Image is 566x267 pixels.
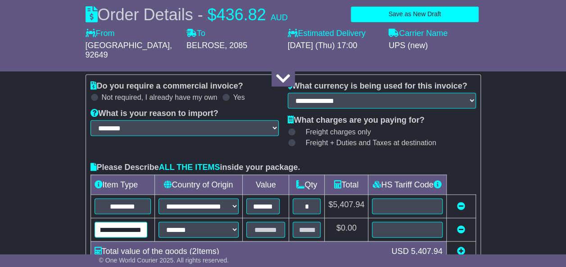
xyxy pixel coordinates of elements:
td: $ [325,194,368,218]
span: 5,407.94 [411,246,442,255]
span: AUD [271,13,288,22]
span: 2 [192,246,197,255]
span: , 2085 [225,40,247,49]
td: HS Tariff Code [368,174,446,194]
span: BELROSE [186,40,225,49]
span: 5,407.94 [333,200,364,209]
label: To [186,28,205,38]
label: What is your reason to import? [91,108,218,118]
td: Item Type [91,174,154,194]
label: Yes [233,93,245,101]
label: Not required, I already have my own [102,93,217,101]
label: What charges are you paying for? [288,115,425,125]
td: Qty [289,174,325,194]
span: © One World Courier 2025. All rights reserved. [99,257,229,264]
span: ALL THE ITEMS [159,162,220,171]
a: Remove this item [457,201,465,210]
span: , 92649 [86,40,172,59]
label: Freight charges only [294,127,371,136]
span: [GEOGRAPHIC_DATA] [86,40,170,49]
a: Remove this item [457,225,465,234]
span: $ [208,5,217,23]
div: Order Details - [86,4,288,24]
label: Carrier Name [389,28,448,38]
label: From [86,28,115,38]
button: Save as New Draft [351,6,478,22]
span: 0.00 [341,223,357,232]
div: [DATE] (Thu) 17:00 [288,40,380,50]
label: Do you require a commercial invoice? [91,81,243,91]
a: Add new item [457,246,465,255]
td: $ [325,218,368,241]
td: Value [243,174,289,194]
label: Estimated Delivery [288,28,380,38]
div: Total value of the goods ( Items) [90,245,387,257]
span: Freight + Duties and Taxes at destination [306,138,436,147]
td: Total [325,174,368,194]
span: USD [391,246,408,255]
label: Please Describe inside your package. [91,162,300,172]
span: 436.82 [217,5,266,23]
td: Country of Origin [154,174,243,194]
div: UPS (new) [389,40,481,50]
